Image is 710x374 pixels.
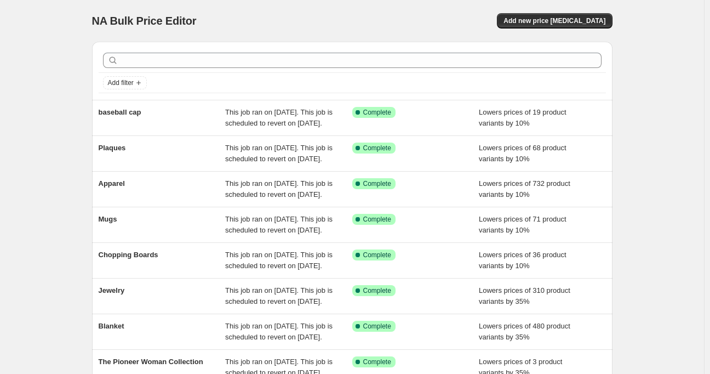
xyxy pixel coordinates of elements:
button: Add new price [MEDICAL_DATA] [497,13,612,29]
span: NA Bulk Price Editor [92,15,197,27]
span: Chopping Boards [99,251,158,259]
span: Complete [363,179,391,188]
span: This job ran on [DATE]. This job is scheduled to revert on [DATE]. [225,144,333,163]
span: Blanket [99,322,124,330]
span: This job ran on [DATE]. This job is scheduled to revert on [DATE]. [225,286,333,305]
span: Complete [363,215,391,224]
span: Complete [363,251,391,259]
span: This job ran on [DATE]. This job is scheduled to revert on [DATE]. [225,215,333,234]
span: Complete [363,286,391,295]
span: Complete [363,358,391,366]
span: Apparel [99,179,125,188]
span: Lowers prices of 732 product variants by 10% [479,179,570,199]
span: This job ran on [DATE]. This job is scheduled to revert on [DATE]. [225,108,333,127]
span: Lowers prices of 310 product variants by 35% [479,286,570,305]
span: Jewelry [99,286,125,294]
span: Add new price [MEDICAL_DATA] [503,16,605,25]
span: This job ran on [DATE]. This job is scheduled to revert on [DATE]. [225,251,333,270]
span: Lowers prices of 68 product variants by 10% [479,144,566,163]
button: Add filter [103,76,147,89]
span: Complete [363,322,391,331]
span: The Pioneer Woman Collection [99,358,203,366]
span: Lowers prices of 480 product variants by 35% [479,322,570,341]
span: This job ran on [DATE]. This job is scheduled to revert on [DATE]. [225,179,333,199]
span: Add filter [108,78,134,87]
span: baseball cap [99,108,141,116]
span: Complete [363,108,391,117]
span: This job ran on [DATE]. This job is scheduled to revert on [DATE]. [225,322,333,341]
span: Lowers prices of 19 product variants by 10% [479,108,566,127]
span: Complete [363,144,391,152]
span: Lowers prices of 36 product variants by 10% [479,251,566,270]
span: Lowers prices of 71 product variants by 10% [479,215,566,234]
span: Mugs [99,215,117,223]
span: Plaques [99,144,126,152]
